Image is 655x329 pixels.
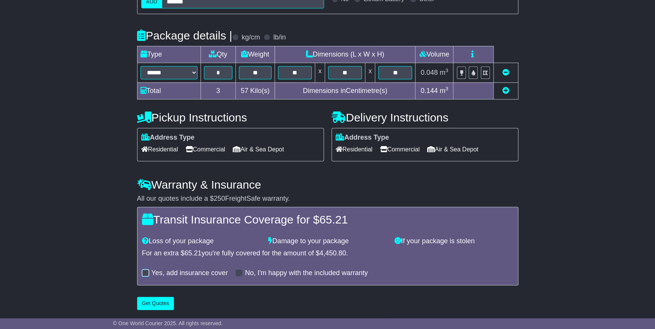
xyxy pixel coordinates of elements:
h4: Pickup Instructions [137,111,324,124]
td: 3 [200,82,236,99]
a: Remove this item [502,69,509,76]
span: 0.048 [421,69,438,76]
h4: Transit Insurance Coverage for $ [142,213,513,226]
label: Yes, add insurance cover [152,269,228,277]
span: Commercial [380,143,420,155]
td: Qty [200,46,236,63]
span: Residential [336,143,372,155]
span: 57 [241,87,248,94]
a: Add new item [502,87,509,94]
span: © One World Courier 2025. All rights reserved. [113,320,223,326]
span: Air & Sea Depot [427,143,478,155]
button: Get Quotes [137,297,174,310]
label: lb/in [273,33,286,42]
td: Kilo(s) [236,82,275,99]
sup: 3 [445,86,448,91]
span: m [440,69,448,76]
td: Weight [236,46,275,63]
h4: Warranty & Insurance [137,178,518,191]
td: Dimensions in Centimetre(s) [275,82,415,99]
label: No, I'm happy with the included warranty [245,269,368,277]
td: Dimensions (L x W x H) [275,46,415,63]
label: Address Type [336,134,389,142]
span: 4,450.80 [319,249,346,257]
div: Damage to your package [264,237,391,246]
sup: 3 [445,68,448,73]
span: 65.21 [185,249,202,257]
td: Total [137,82,200,99]
span: m [440,87,448,94]
span: 0.144 [421,87,438,94]
label: Address Type [141,134,195,142]
td: Volume [415,46,453,63]
span: Air & Sea Depot [233,143,284,155]
td: x [365,63,375,82]
span: Residential [141,143,178,155]
span: 65.21 [319,213,348,226]
div: All our quotes include a $ FreightSafe warranty. [137,195,518,203]
span: 250 [214,195,225,202]
h4: Delivery Instructions [331,111,518,124]
td: Type [137,46,200,63]
h4: Package details | [137,29,232,42]
div: Loss of your package [138,237,265,246]
div: If your package is stolen [391,237,517,246]
div: For an extra $ you're fully covered for the amount of $ . [142,249,513,258]
span: Commercial [186,143,225,155]
label: kg/cm [241,33,260,42]
td: x [315,63,325,82]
